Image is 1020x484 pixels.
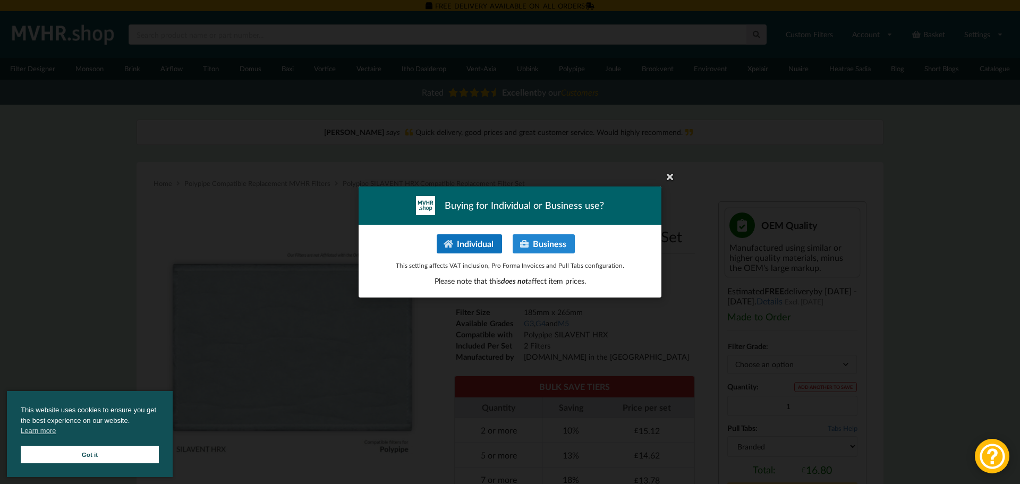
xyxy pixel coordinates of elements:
[416,196,435,215] img: mvhr-inverted.png
[21,405,159,439] span: This website uses cookies to ensure you get the best experience on our website.
[21,446,159,463] a: Got it cookie
[370,261,650,270] p: This setting affects VAT inclusion, Pro Forma Invoices and Pull Tabs configuration.
[501,276,528,285] span: does not
[370,276,650,286] p: Please note that this affect item prices.
[445,199,604,212] span: Buying for Individual or Business use?
[513,234,575,253] button: Business
[437,234,502,253] button: Individual
[21,426,56,436] a: cookies - Learn more
[7,391,173,477] div: cookieconsent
